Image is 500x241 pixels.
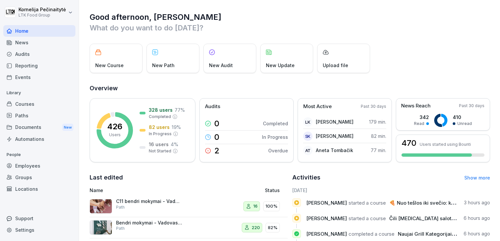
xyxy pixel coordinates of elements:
p: Not Started [149,148,171,154]
div: New [62,124,73,131]
p: 342 [414,114,429,121]
div: Documents [3,121,75,134]
p: [PERSON_NAME] [316,118,354,125]
p: 6 hours ago [464,215,490,221]
p: Upload file [323,62,348,69]
p: Past 30 days [459,103,484,109]
a: Home [3,25,75,37]
p: 82 users [149,124,170,131]
p: Library [3,88,75,98]
h2: Overview [90,84,490,93]
p: 410 [453,114,472,121]
p: 77 min. [371,147,386,154]
a: Paths [3,110,75,121]
div: Support [3,213,75,224]
a: News [3,37,75,48]
h6: [DATE] [292,187,490,194]
p: C11 bendri mokymai - Vadovas ir aptarnaujantis personalas [116,198,182,204]
p: Audits [205,103,220,110]
p: New Update [266,62,295,69]
p: Overdue [268,147,288,154]
a: Groups [3,172,75,183]
p: Unread [457,121,472,127]
p: 3 hours ago [464,199,490,206]
h1: Good afternoon, [PERSON_NAME] [90,12,490,22]
div: LK [303,117,312,127]
p: Kornelija Pečinaitytė [19,7,66,13]
h2: Last edited [90,173,288,182]
p: 6 hours ago [464,230,490,237]
p: Path [116,225,125,231]
span: [PERSON_NAME] [306,215,347,221]
a: C11 bendri mokymai - Vadovas ir aptarnaujantis personalasPath16100% [90,196,288,217]
p: In Progress [262,134,288,141]
a: Settings [3,224,75,236]
p: 179 min. [369,118,386,125]
p: New Audit [209,62,233,69]
p: 16 [253,203,258,210]
img: lghhmggza33zvhb87apokydc.png [90,199,112,214]
p: 2 [214,147,220,155]
span: [PERSON_NAME] [306,200,347,206]
p: Users [109,132,121,138]
p: Completed [263,120,288,127]
a: Courses [3,98,75,110]
a: Locations [3,183,75,195]
a: Reporting [3,60,75,71]
p: Aneta Tombačik [316,147,353,154]
span: started a course [349,215,386,221]
span: [PERSON_NAME] [306,231,347,237]
p: Read [414,121,424,127]
span: started a course [349,200,386,206]
p: 19 % [172,124,181,131]
p: LTK Food Group [19,13,66,18]
a: Audits [3,48,75,60]
p: Bendri mokymai - Vadovas ir aptarnaujantis personalas [116,220,182,226]
a: Events [3,71,75,83]
p: 0 [214,120,219,128]
p: 82% [268,224,277,231]
p: 0 [214,133,219,141]
p: 100% [266,203,277,210]
p: Users started using Bounti [420,142,471,147]
a: Automations [3,133,75,145]
h2: Activities [292,173,320,182]
p: New Path [152,62,175,69]
img: r5pkklszbqnomcthexljl0cc.png [90,220,112,235]
p: People [3,149,75,160]
p: 77 % [175,106,185,113]
p: 328 users [149,106,173,113]
a: Employees [3,160,75,172]
a: Bendri mokymai - Vadovas ir aptarnaujantis personalasPath22082% [90,217,288,239]
p: 426 [107,123,122,131]
p: 4 % [171,141,178,148]
div: AT [303,146,312,155]
span: completed a course [349,231,395,237]
p: Status [265,187,280,194]
p: 220 [252,224,260,231]
p: New Course [95,62,124,69]
p: Name [90,187,211,194]
p: What do you want to do [DATE]? [90,22,490,33]
p: In Progress [149,131,172,137]
p: News Reach [401,102,431,110]
p: Completed [149,114,171,120]
p: Past 30 days [361,103,386,109]
p: Most Active [303,103,332,110]
h3: 470 [401,139,416,147]
p: 82 min. [371,133,386,140]
p: Path [116,204,125,210]
a: DocumentsNew [3,121,75,134]
a: Show more [464,175,490,181]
